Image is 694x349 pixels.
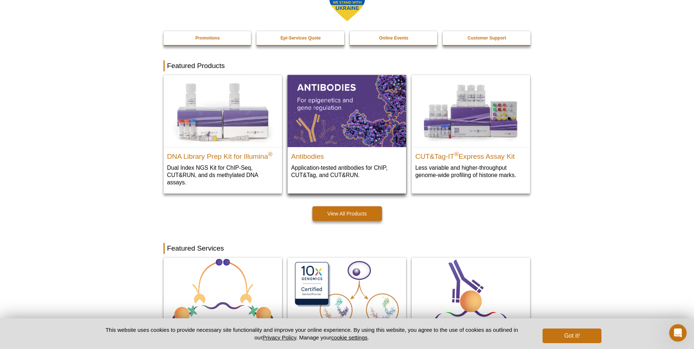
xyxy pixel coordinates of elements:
[443,31,531,45] a: Customer Support
[164,75,282,193] a: DNA Library Prep Kit for Illumina DNA Library Prep Kit for Illumina® Dual Index NGS Kit for ChIP-...
[288,75,406,186] a: All Antibodies Antibodies Application-tested antibodies for ChIP, CUT&Tag, and CUT&RUN.
[93,326,531,341] p: This website uses cookies to provide necessary site functionality and improve your online experie...
[268,151,273,157] sup: ®
[164,258,282,330] img: Fixed ATAC-Seq Services
[543,329,601,343] button: Got it!
[164,60,531,71] h2: Featured Products
[312,206,382,221] a: View All Products
[412,258,530,329] img: TIP-ChIP Service
[412,75,530,186] a: CUT&Tag-IT® Express Assay Kit CUT&Tag-IT®Express Assay Kit Less variable and higher-throughput ge...
[281,35,321,41] strong: Epi-Services Quote
[256,31,345,45] a: Epi-Services Quote
[350,31,438,45] a: Online Events
[468,35,506,41] strong: Customer Support
[288,258,406,330] img: Single-Cell Multiome Servicee
[164,31,252,45] a: Promotions
[262,334,296,341] a: Privacy Policy
[291,164,402,179] p: Application-tested antibodies for ChIP, CUT&Tag, and CUT&RUN.
[415,149,526,160] h2: CUT&Tag-IT Express Assay Kit
[195,35,220,41] strong: Promotions
[669,324,687,342] iframe: Intercom live chat
[379,35,408,41] strong: Online Events
[164,243,531,254] h2: Featured Services
[288,75,406,147] img: All Antibodies
[167,164,278,186] p: Dual Index NGS Kit for ChIP-Seq, CUT&RUN, and ds methylated DNA assays.
[164,75,282,147] img: DNA Library Prep Kit for Illumina
[454,151,459,157] sup: ®
[331,334,367,341] button: cookie settings
[412,75,530,147] img: CUT&Tag-IT® Express Assay Kit
[291,149,402,160] h2: Antibodies
[415,164,526,179] p: Less variable and higher-throughput genome-wide profiling of histone marks​.
[167,149,278,160] h2: DNA Library Prep Kit for Illumina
